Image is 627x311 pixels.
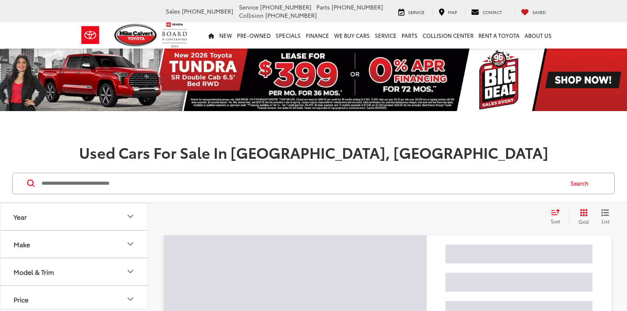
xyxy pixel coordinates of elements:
[114,24,158,46] img: Mike Calvert Toyota
[522,22,554,49] a: About Us
[166,7,180,15] span: Sales
[260,3,311,11] span: [PHONE_NUMBER]
[14,213,27,220] div: Year
[14,268,54,276] div: Model & Trim
[41,174,563,193] input: Search by Make, Model, or Keyword
[515,7,552,16] a: My Saved Vehicles
[235,22,273,49] a: Pre-Owned
[0,203,149,230] button: YearYear
[563,173,600,194] button: Search
[569,209,595,225] button: Grid View
[125,211,135,221] div: Year
[420,22,476,49] a: Collision Center
[265,11,317,19] span: [PHONE_NUMBER]
[239,3,258,11] span: Service
[125,267,135,276] div: Model & Trim
[273,22,303,49] a: Specials
[448,9,457,15] span: Map
[75,22,106,49] img: Toyota
[532,9,546,15] span: Saved
[303,22,332,49] a: Finance
[432,7,463,16] a: Map
[372,22,399,49] a: Service
[0,231,149,258] button: MakeMake
[547,209,569,225] button: Select sort value
[399,22,420,49] a: Parts
[595,209,615,225] button: List View
[578,218,589,225] span: Grid
[0,258,149,285] button: Model & TrimModel & Trim
[14,295,28,303] div: Price
[239,11,264,19] span: Collision
[316,3,330,11] span: Parts
[14,240,30,248] div: Make
[476,22,522,49] a: Rent a Toyota
[332,22,372,49] a: WE BUY CARS
[182,7,233,15] span: [PHONE_NUMBER]
[392,7,431,16] a: Service
[206,22,217,49] a: Home
[125,239,135,249] div: Make
[465,7,508,16] a: Contact
[551,218,560,225] span: Sort
[601,218,609,225] span: List
[332,3,383,11] span: [PHONE_NUMBER]
[408,9,425,15] span: Service
[217,22,235,49] a: New
[483,9,502,15] span: Contact
[125,294,135,304] div: Price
